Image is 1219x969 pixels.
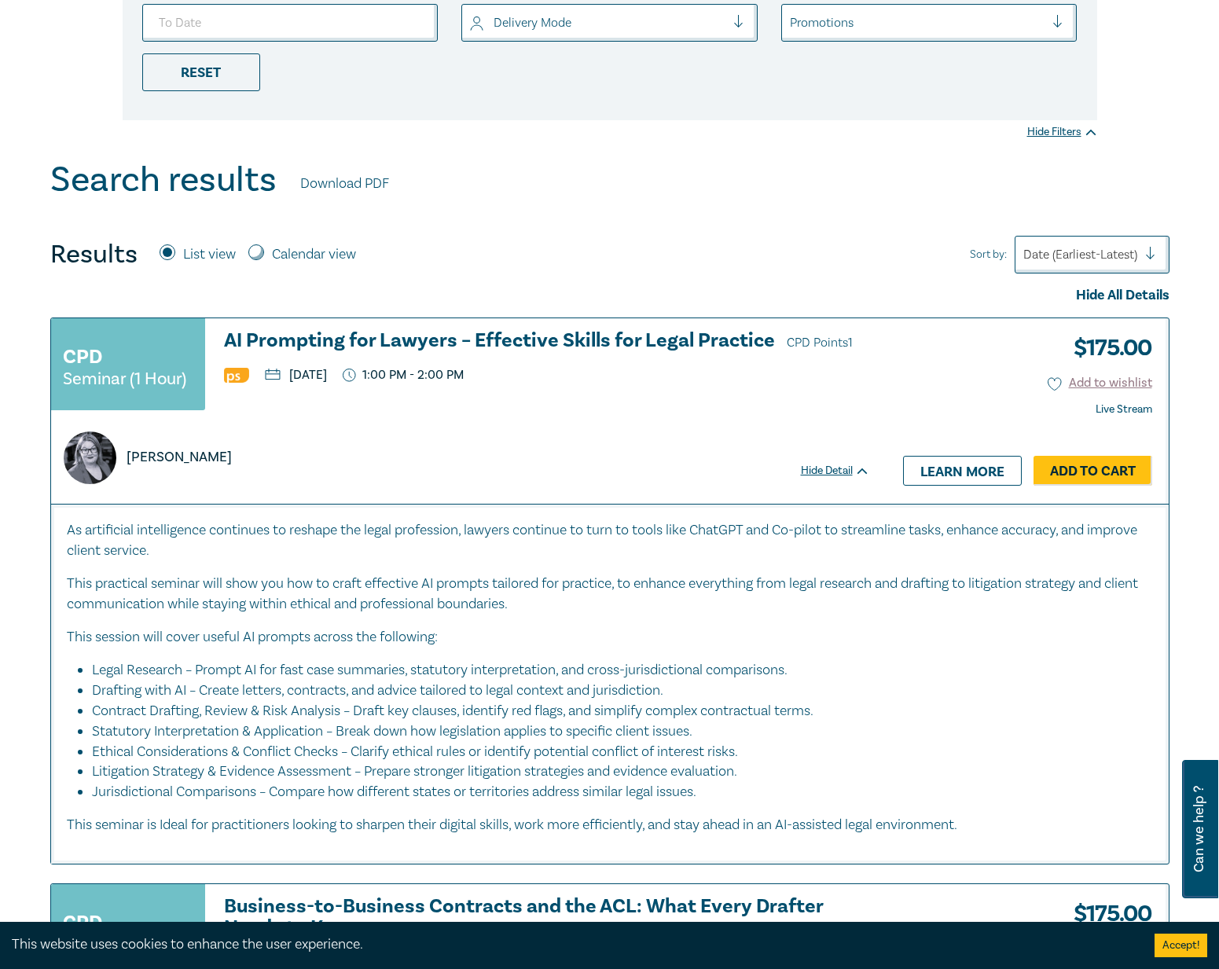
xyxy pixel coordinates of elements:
label: Calendar view [272,244,356,265]
div: Hide Detail [801,463,887,479]
p: As artificial intelligence continues to reshape the legal profession, lawyers continue to turn to... [67,520,1153,561]
li: Drafting with AI – Create letters, contracts, and advice tailored to legal context and jurisdiction. [92,681,1137,701]
h4: Results [50,239,138,270]
li: Contract Drafting, Review & Risk Analysis – Draft key clauses, identify red flags, and simplify c... [92,701,1137,721]
h3: CPD [63,908,102,937]
input: Sort by [1023,246,1026,263]
span: CPD Points 1 [787,335,853,351]
p: This practical seminar will show you how to craft effective AI prompts tailored for practice, to ... [67,574,1153,615]
p: [DATE] [265,369,327,381]
p: [PERSON_NAME] [127,447,232,468]
a: AI Prompting for Lawyers – Effective Skills for Legal Practice CPD Points1 [224,330,870,354]
label: List view [183,244,236,265]
li: Litigation Strategy & Evidence Assessment – Prepare stronger litigation strategies and evidence e... [92,762,1137,782]
h1: Search results [50,160,277,200]
input: To Date [142,4,439,42]
a: Learn more [903,456,1022,486]
div: Hide All Details [50,285,1169,306]
button: Accept cookies [1155,934,1207,957]
a: Business-to-Business Contracts and the ACL: What Every Drafter Needs to Know CPD Points1 [224,896,870,941]
img: https://s3.ap-southeast-2.amazonaws.com/leo-cussen-store-production-content/Contacts/Natalie%20Wi... [64,431,116,484]
input: select [470,14,473,31]
button: Add to wishlist [1048,374,1152,392]
p: This session will cover useful AI prompts across the following: [67,627,1153,648]
h3: Business-to-Business Contracts and the ACL: What Every Drafter Needs to Know [224,896,870,941]
h3: CPD [63,343,102,371]
small: Seminar (1 Hour) [63,371,186,387]
div: This website uses cookies to enhance the user experience. [12,934,1131,955]
a: Download PDF [300,174,389,194]
p: 1:00 PM - 2:00 PM [343,368,464,383]
h3: $ 175.00 [1062,330,1152,366]
div: Hide Filters [1027,124,1097,140]
input: select [790,14,793,31]
li: Ethical Considerations & Conflict Checks – Clarify ethical rules or identify potential conflict o... [92,742,1137,762]
span: Can we help ? [1191,769,1206,889]
span: Sort by: [970,246,1007,263]
p: This seminar is Ideal for practitioners looking to sharpen their digital skills, work more effici... [67,815,1153,835]
a: Add to Cart [1034,456,1152,486]
h3: AI Prompting for Lawyers – Effective Skills for Legal Practice [224,330,870,354]
li: Legal Research – Prompt AI for fast case summaries, statutory interpretation, and cross-jurisdict... [92,660,1137,681]
h3: $ 175.00 [1062,896,1152,932]
strong: Live Stream [1096,402,1152,417]
img: Professional Skills [224,368,249,383]
li: Statutory Interpretation & Application – Break down how legislation applies to specific client is... [92,721,1137,742]
li: Jurisdictional Comparisons – Compare how different states or territories address similar legal is... [92,782,1153,802]
div: Reset [142,53,260,91]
